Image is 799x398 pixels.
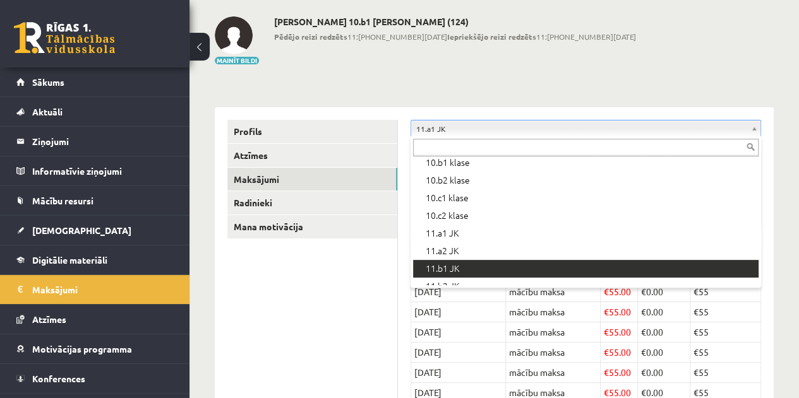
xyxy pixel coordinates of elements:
[413,172,759,189] div: 10.b2 klase
[413,260,759,278] div: 11.b1 JK
[413,189,759,207] div: 10.c1 klase
[413,154,759,172] div: 10.b1 klase
[413,278,759,295] div: 11.b2 JK
[413,242,759,260] div: 11.a2 JK
[413,207,759,225] div: 10.c2 klase
[413,225,759,242] div: 11.a1 JK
